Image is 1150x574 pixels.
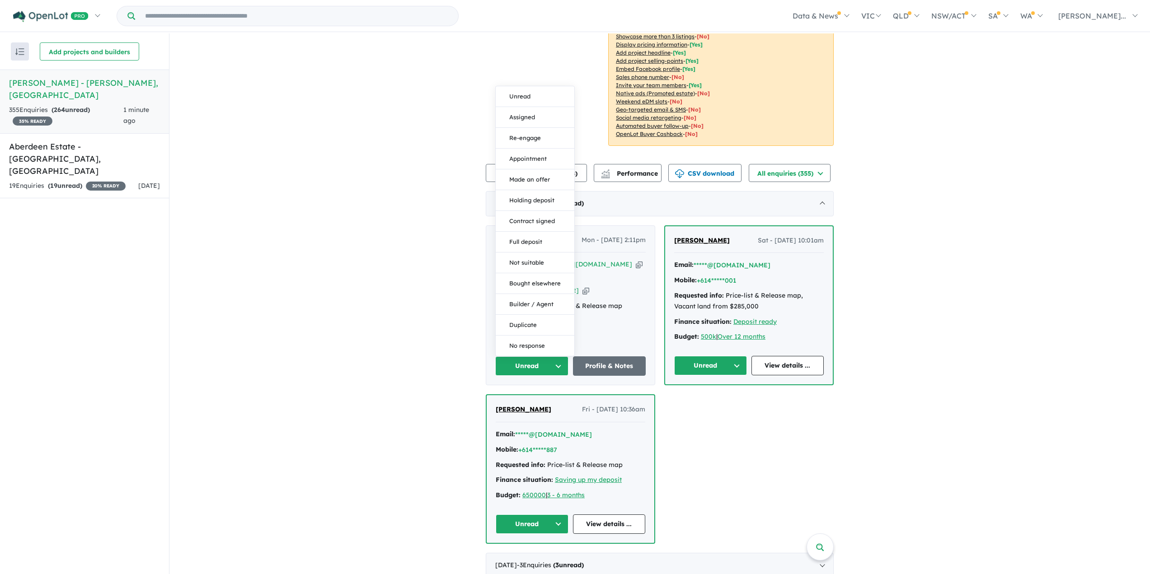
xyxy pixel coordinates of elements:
span: [ No ] [671,74,684,80]
strong: Mobile: [674,276,697,284]
u: 3 - 6 months [547,491,585,499]
button: Appointment [496,149,574,169]
button: Unread [674,356,747,375]
span: [ Yes ] [682,65,695,72]
div: 19 Enquir ies [9,181,126,191]
span: Sat - [DATE] 10:01am [758,235,824,246]
span: Mon - [DATE] 2:11pm [582,235,646,246]
button: Add projects and builders [40,42,139,61]
a: View details ... [751,356,824,375]
img: sort.svg [15,48,24,55]
a: Deposit ready [733,317,777,326]
u: Add project selling-points [616,57,683,64]
strong: ( unread) [48,182,82,190]
u: Sales phone number [616,74,669,80]
span: 19 [50,182,57,190]
div: Price-list & Release map, Vacant land from $285,000 [674,290,824,312]
a: Over 12 months [718,332,765,341]
u: Native ads (Promoted estate) [616,90,695,97]
span: [No] [670,98,682,105]
div: Price-list & Release map [496,460,645,471]
a: [PERSON_NAME] [496,404,551,415]
button: Copy [582,286,589,295]
span: Performance [602,169,658,177]
span: [ No ] [697,33,709,40]
u: Add project headline [616,49,671,56]
span: [PERSON_NAME] [496,405,551,413]
button: Holding deposit [496,190,574,211]
a: Saving up my deposit [555,476,622,484]
strong: Requested info: [496,461,545,469]
strong: ( unread) [52,106,90,114]
strong: Finance situation: [674,317,732,326]
a: 500k [701,332,716,341]
strong: ( unread) [553,561,584,569]
span: [ Yes ] [685,57,699,64]
button: Team member settings (8) [486,164,587,182]
img: bar-chart.svg [601,172,610,178]
div: [DATE] [486,191,834,216]
button: CSV download [668,164,742,182]
u: Social media retargeting [616,114,681,121]
button: Unread [495,356,568,376]
u: Embed Facebook profile [616,65,680,72]
strong: Finance situation: [496,476,553,484]
a: Profile & Notes [573,356,646,376]
span: [ Yes ] [689,82,702,89]
div: | [496,490,645,501]
span: [DATE] [138,182,160,190]
img: download icon [675,169,684,178]
a: 650000 [522,491,546,499]
span: [No] [697,90,710,97]
input: Try estate name, suburb, builder or developer [137,6,456,26]
button: Unread [496,514,568,534]
span: [PERSON_NAME] [674,236,730,244]
button: Contract signed [496,211,574,232]
strong: Requested info: [674,291,724,299]
button: Made an offer [496,169,574,190]
img: line-chart.svg [601,169,610,174]
span: 3 [555,561,559,569]
span: 20 % READY [86,182,126,191]
span: 35 % READY [13,117,52,126]
button: Duplicate [496,315,574,336]
span: [No] [684,114,696,121]
button: Unread [496,86,574,107]
u: Geo-targeted email & SMS [616,106,686,113]
span: - 3 Enquir ies [517,561,584,569]
h5: [PERSON_NAME] - [PERSON_NAME] , [GEOGRAPHIC_DATA] [9,77,160,101]
button: Re-engage [496,128,574,149]
div: | [674,331,824,342]
span: [No] [691,122,704,129]
button: Assigned [496,107,574,128]
u: Showcase more than 3 listings [616,33,695,40]
span: [No] [685,131,698,137]
u: Invite your team members [616,82,686,89]
button: Copy [636,260,643,269]
h5: Aberdeen Estate - [GEOGRAPHIC_DATA] , [GEOGRAPHIC_DATA] [9,140,160,177]
span: [No] [688,106,701,113]
strong: Budget: [674,332,699,341]
span: 1 minute ago [123,106,149,125]
div: Unread [495,86,575,356]
button: Bought elsewhere [496,273,574,294]
strong: Email: [674,261,694,269]
button: Performance [594,164,662,182]
span: [PERSON_NAME]... [1058,11,1126,20]
div: 355 Enquir ies [9,105,123,126]
a: [PERSON_NAME] [674,235,730,246]
u: Automated buyer follow-up [616,122,689,129]
img: Openlot PRO Logo White [13,11,89,22]
button: Builder / Agent [496,294,574,315]
u: Weekend eDM slots [616,98,667,105]
span: 264 [54,106,65,114]
u: OpenLot Buyer Cashback [616,131,683,137]
strong: Mobile: [496,445,518,453]
button: All enquiries (355) [749,164,831,182]
a: View details ... [573,514,646,534]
